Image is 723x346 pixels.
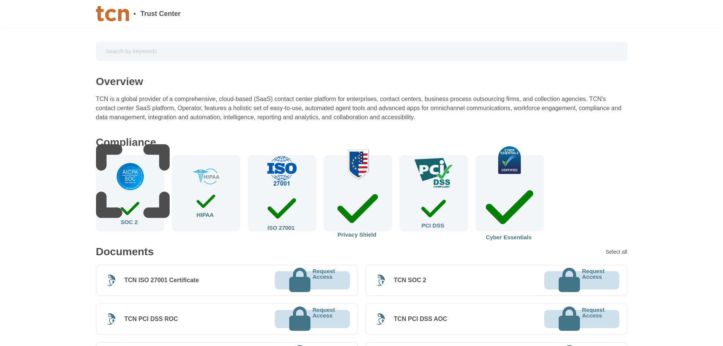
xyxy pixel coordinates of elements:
div: TCN PCI DSS ROC [124,315,178,323]
span: Trust Center [140,10,181,17]
div: TCN is a global provider of a comprehensive, cloud-based (SaaS) contact center platform for enter... [96,95,627,122]
div: Select all [606,249,627,254]
div: Cyber Essentials [486,180,533,240]
p: Request Access [312,268,335,292]
div: TCN SOC 2 [394,276,426,284]
div: ISO 27001 [268,192,296,231]
input: Search by keywords [101,45,622,58]
img: check [414,158,453,188]
p: Request Access [312,307,335,331]
div: Overview [96,76,143,87]
img: Company Banner [96,6,129,21]
p: Request Access [582,268,604,292]
img: check [266,156,298,186]
div: SOC 2 [121,198,139,225]
div: HIPAA [197,191,216,218]
div: Compliance [96,137,156,148]
img: check [193,169,219,185]
div: PCI DSS [421,194,446,228]
div: TCN ISO 27001 Certificate [124,276,199,284]
img: check [485,146,534,174]
div: Documents [96,246,154,257]
img: check [336,149,380,179]
div: TCN PCI DSS AOC [394,315,447,323]
p: Request Access [582,307,604,331]
span: • [134,10,136,17]
div: Privacy Shield [337,185,378,237]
